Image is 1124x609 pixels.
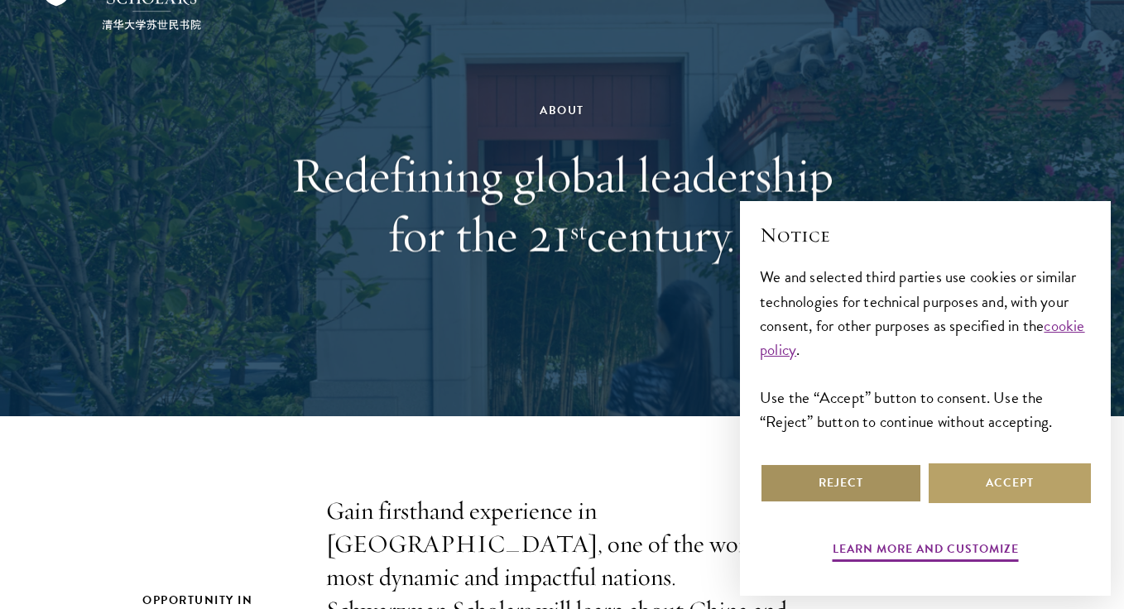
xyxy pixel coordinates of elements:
a: cookie policy [760,314,1085,362]
button: Learn more and customize [833,539,1019,564]
button: Reject [760,463,922,503]
h2: Notice [760,221,1091,249]
div: About [276,100,848,121]
h1: Redefining global leadership for the 21 century. [276,146,848,265]
button: Accept [929,463,1091,503]
sup: st [570,215,587,247]
div: We and selected third parties use cookies or similar technologies for technical purposes and, wit... [760,265,1091,433]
